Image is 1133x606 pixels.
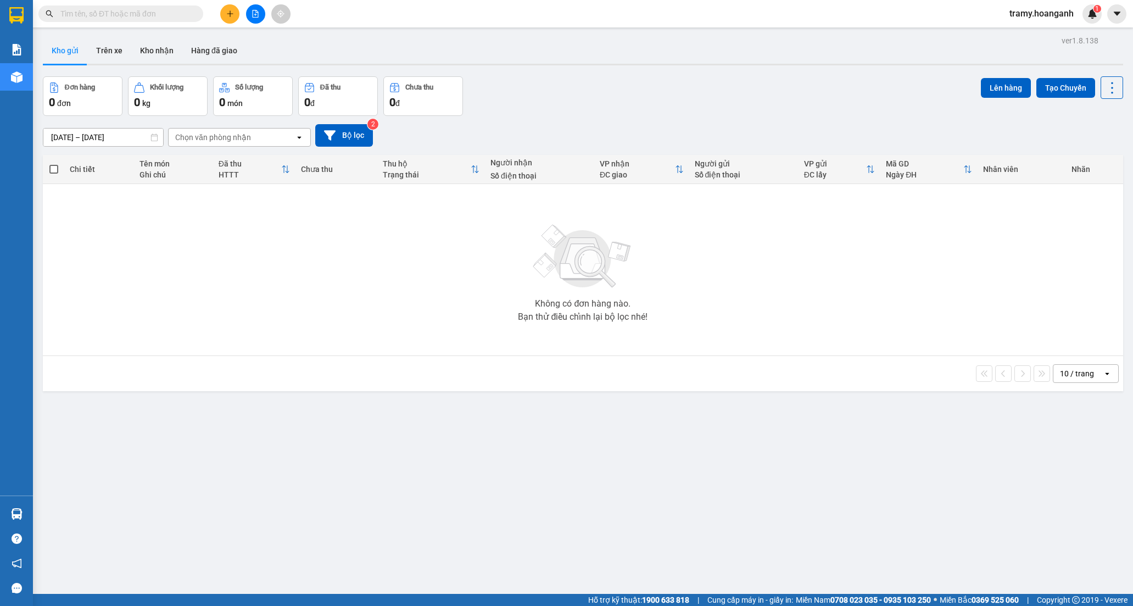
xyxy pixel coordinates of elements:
span: notification [12,558,22,569]
span: 0 [304,96,310,109]
strong: 1900 633 818 [642,596,689,604]
span: Miền Bắc [940,594,1019,606]
div: Chưa thu [405,84,433,91]
sup: 1 [1093,5,1101,13]
th: Toggle SortBy [880,155,978,184]
div: Mã GD [886,159,963,168]
button: Lên hàng [981,78,1031,98]
span: Hỗ trợ kỹ thuật: [588,594,689,606]
span: 1 [1095,5,1099,13]
button: Kho gửi [43,37,87,64]
div: Số lượng [235,84,263,91]
th: Toggle SortBy [213,155,295,184]
button: Kho nhận [131,37,182,64]
div: Chọn văn phòng nhận [175,132,251,143]
img: logo-vxr [9,7,24,24]
input: Tìm tên, số ĐT hoặc mã đơn [60,8,190,20]
img: icon-new-feature [1087,9,1097,19]
th: Toggle SortBy [799,155,881,184]
span: caret-down [1112,9,1122,19]
th: Toggle SortBy [377,155,485,184]
svg: open [1103,369,1112,378]
strong: 0708 023 035 - 0935 103 250 [830,596,931,604]
span: ⚪️ [934,598,937,602]
span: đ [310,99,315,108]
span: 0 [389,96,395,109]
span: 0 [49,96,55,109]
svg: open [295,133,304,142]
button: Khối lượng0kg [128,76,208,116]
div: Không có đơn hàng nào. [535,299,630,308]
div: VP gửi [804,159,867,168]
div: VP nhận [600,159,675,168]
span: message [12,583,22,593]
button: Chưa thu0đ [383,76,463,116]
div: Thu hộ [383,159,471,168]
span: file-add [252,10,259,18]
span: 0 [219,96,225,109]
button: caret-down [1107,4,1126,24]
span: kg [142,99,150,108]
div: ĐC giao [600,170,675,179]
span: search [46,10,53,18]
img: solution-icon [11,44,23,55]
div: Chưa thu [301,165,372,174]
strong: 0369 525 060 [972,596,1019,604]
span: | [697,594,699,606]
button: Hàng đã giao [182,37,246,64]
span: question-circle [12,533,22,544]
span: món [227,99,243,108]
div: Trạng thái [383,170,471,179]
div: HTTT [219,170,281,179]
div: Đơn hàng [65,84,95,91]
input: Select a date range. [43,129,163,146]
div: Tên món [139,159,208,168]
span: | [1027,594,1029,606]
span: đ [395,99,400,108]
div: Bạn thử điều chỉnh lại bộ lọc nhé! [518,313,648,321]
span: copyright [1072,596,1080,604]
div: Số điện thoại [695,170,793,179]
sup: 2 [367,119,378,130]
div: Số điện thoại [490,171,589,180]
div: ver 1.8.138 [1062,35,1098,47]
span: Cung cấp máy in - giấy in: [707,594,793,606]
span: đơn [57,99,71,108]
div: Chi tiết [70,165,129,174]
button: Đã thu0đ [298,76,378,116]
button: Trên xe [87,37,131,64]
div: Khối lượng [150,84,183,91]
span: plus [226,10,234,18]
button: Bộ lọc [315,124,373,147]
button: Đơn hàng0đơn [43,76,122,116]
div: Người nhận [490,158,589,167]
span: Miền Nam [796,594,931,606]
div: Ghi chú [139,170,208,179]
button: file-add [246,4,265,24]
div: Đã thu [219,159,281,168]
span: 0 [134,96,140,109]
div: Nhãn [1071,165,1118,174]
div: Nhân viên [983,165,1061,174]
div: Đã thu [320,84,341,91]
div: 10 / trang [1060,368,1094,379]
span: aim [277,10,284,18]
span: tramy.hoanganh [1001,7,1082,20]
div: Người gửi [695,159,793,168]
div: ĐC lấy [804,170,867,179]
button: aim [271,4,291,24]
th: Toggle SortBy [594,155,689,184]
button: Tạo Chuyến [1036,78,1095,98]
button: Số lượng0món [213,76,293,116]
img: svg+xml;base64,PHN2ZyBjbGFzcz0ibGlzdC1wbHVnX19zdmciIHhtbG5zPSJodHRwOi8vd3d3LnczLm9yZy8yMDAwL3N2Zy... [528,218,638,295]
div: Ngày ĐH [886,170,963,179]
img: warehouse-icon [11,508,23,520]
button: plus [220,4,239,24]
img: warehouse-icon [11,71,23,83]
